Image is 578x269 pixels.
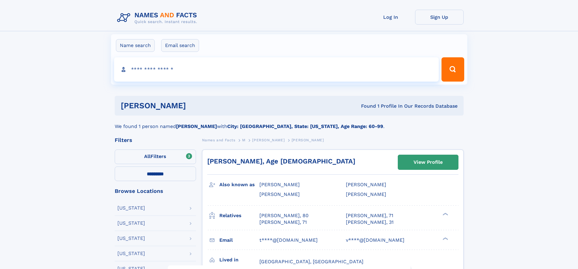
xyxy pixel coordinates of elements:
[117,206,145,210] div: [US_STATE]
[259,212,309,219] a: [PERSON_NAME], 80
[346,212,393,219] a: [PERSON_NAME], 71
[414,155,443,169] div: View Profile
[252,136,285,144] a: [PERSON_NAME]
[252,138,285,142] span: [PERSON_NAME]
[259,219,307,226] a: [PERSON_NAME], 71
[115,150,196,164] label: Filters
[441,57,464,82] button: Search Button
[242,138,245,142] span: M
[116,39,155,52] label: Name search
[242,136,245,144] a: M
[219,180,259,190] h3: Also known as
[441,237,448,240] div: ❯
[121,102,274,109] h1: [PERSON_NAME]
[114,57,439,82] input: search input
[161,39,199,52] label: Email search
[115,188,196,194] div: Browse Locations
[441,212,448,216] div: ❯
[115,137,196,143] div: Filters
[219,210,259,221] h3: Relatives
[115,10,202,26] img: Logo Names and Facts
[207,157,355,165] a: [PERSON_NAME], Age [DEMOGRAPHIC_DATA]
[346,182,386,187] span: [PERSON_NAME]
[415,10,464,25] a: Sign Up
[117,251,145,256] div: [US_STATE]
[115,116,464,130] div: We found 1 person named with .
[346,219,394,226] a: [PERSON_NAME], 31
[117,221,145,226] div: [US_STATE]
[292,138,324,142] span: [PERSON_NAME]
[144,153,150,159] span: All
[259,259,363,264] span: [GEOGRAPHIC_DATA], [GEOGRAPHIC_DATA]
[227,123,383,129] b: City: [GEOGRAPHIC_DATA], State: [US_STATE], Age Range: 60-99
[176,123,217,129] b: [PERSON_NAME]
[117,236,145,241] div: [US_STATE]
[219,235,259,245] h3: Email
[273,103,458,109] div: Found 1 Profile In Our Records Database
[219,255,259,265] h3: Lived in
[398,155,458,170] a: View Profile
[367,10,415,25] a: Log In
[346,191,386,197] span: [PERSON_NAME]
[259,191,300,197] span: [PERSON_NAME]
[259,182,300,187] span: [PERSON_NAME]
[202,136,235,144] a: Names and Facts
